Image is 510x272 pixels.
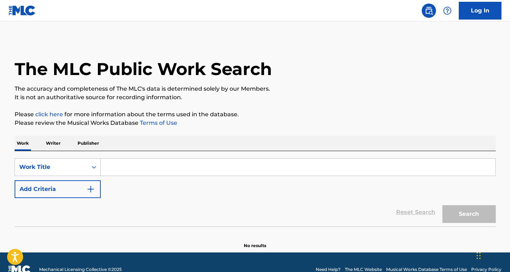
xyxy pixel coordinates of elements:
p: No results [244,234,266,249]
div: Work Title [19,163,83,171]
img: 9d2ae6d4665cec9f34b9.svg [86,185,95,193]
p: Please review the Musical Works Database [15,119,496,127]
iframe: Chat Widget [474,238,510,272]
p: Writer [44,136,63,151]
p: Work [15,136,31,151]
img: MLC Logo [9,5,36,16]
a: Public Search [422,4,436,18]
p: Please for more information about the terms used in the database. [15,110,496,119]
p: It is not an authoritative source for recording information. [15,93,496,102]
button: Add Criteria [15,180,101,198]
p: The accuracy and completeness of The MLC's data is determined solely by our Members. [15,85,496,93]
img: search [425,6,433,15]
img: help [443,6,452,15]
a: Log In [459,2,501,20]
div: Help [440,4,454,18]
div: Drag [477,245,481,266]
p: Publisher [75,136,101,151]
a: Terms of Use [138,119,177,126]
a: click here [35,111,63,118]
h1: The MLC Public Work Search [15,58,272,80]
form: Search Form [15,158,496,226]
